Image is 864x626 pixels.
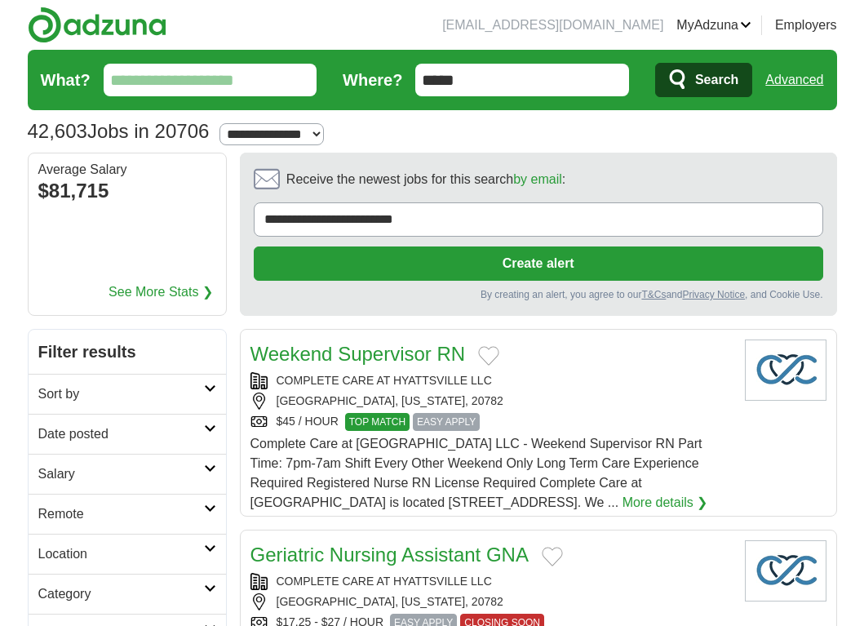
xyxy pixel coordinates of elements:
a: by email [513,172,562,186]
div: By creating an alert, you agree to our and , and Cookie Use. [254,287,823,302]
h1: Jobs in 20706 [28,120,210,142]
h2: Filter results [29,330,226,374]
span: Receive the newest jobs for this search : [286,170,565,189]
a: See More Stats ❯ [109,282,213,302]
div: [GEOGRAPHIC_DATA], [US_STATE], 20782 [250,393,732,410]
a: Privacy Notice [682,289,745,300]
div: COMPLETE CARE AT HYATTSVILLE LLC [250,372,732,389]
span: Complete Care at [GEOGRAPHIC_DATA] LLC - Weekend Supervisor RN Part Time: 7pm-7am Shift Every Oth... [250,437,702,509]
span: EASY APPLY [413,413,480,431]
h2: Location [38,544,204,564]
img: Company logo [745,540,826,602]
img: Adzuna logo [28,7,166,43]
a: T&Cs [641,289,666,300]
h2: Sort by [38,384,204,404]
a: Sort by [29,374,226,414]
h2: Remote [38,504,204,524]
span: TOP MATCH [345,413,410,431]
h2: Salary [38,464,204,484]
a: Date posted [29,414,226,454]
a: Weekend Supervisor RN [250,343,466,365]
h2: Category [38,584,204,604]
label: What? [41,68,91,92]
a: MyAdzuna [676,16,751,35]
div: COMPLETE CARE AT HYATTSVILLE LLC [250,573,732,590]
div: Average Salary [38,163,216,176]
button: Search [655,63,752,97]
a: Geriatric Nursing Assistant GNA [250,544,529,566]
span: 42,603 [28,117,87,146]
a: Employers [775,16,837,35]
span: Search [695,64,738,96]
a: More details ❯ [623,493,708,513]
div: $45 / HOUR [250,413,732,431]
a: Advanced [765,64,823,96]
div: [GEOGRAPHIC_DATA], [US_STATE], 20782 [250,593,732,610]
img: Company logo [745,340,826,401]
a: Category [29,574,226,614]
h2: Date posted [38,424,204,444]
a: Remote [29,494,226,534]
div: $81,715 [38,176,216,206]
button: Create alert [254,246,823,281]
li: [EMAIL_ADDRESS][DOMAIN_NAME] [442,16,663,35]
a: Salary [29,454,226,494]
label: Where? [343,68,402,92]
a: Location [29,534,226,574]
button: Add to favorite jobs [478,346,499,366]
button: Add to favorite jobs [542,547,563,566]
